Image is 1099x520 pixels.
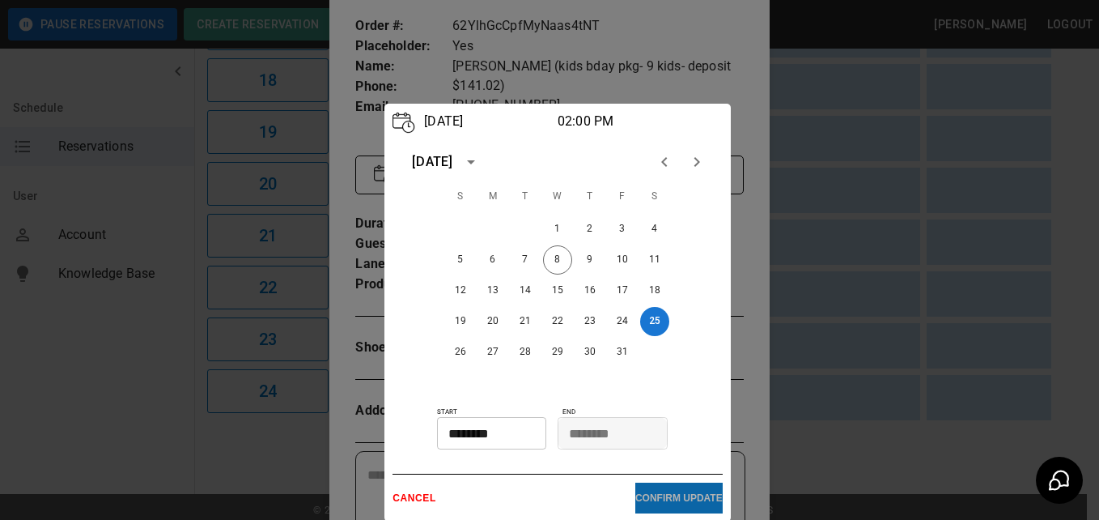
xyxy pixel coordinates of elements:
[392,112,415,134] img: Vector
[575,181,605,213] span: Thursday
[575,338,605,367] button: 30
[457,148,485,176] button: calendar view is open, switch to year view
[543,338,572,367] button: 29
[543,307,572,336] button: 22
[412,152,452,172] div: [DATE]
[575,245,605,275] button: 9
[648,146,681,178] button: Previous month
[681,146,713,178] button: Next month
[511,181,540,213] span: Tuesday
[543,181,572,213] span: Wednesday
[608,276,637,305] button: 17
[640,276,669,305] button: 18
[543,276,572,305] button: 15
[478,276,507,305] button: 13
[640,245,669,275] button: 11
[543,215,572,244] button: 1
[437,417,536,450] input: Choose time, selected time is 2:00 PM
[446,276,475,305] button: 12
[511,338,540,367] button: 28
[562,407,723,417] p: END
[608,181,637,213] span: Friday
[558,112,695,131] p: 02:00 PM
[640,181,669,213] span: Saturday
[511,245,540,275] button: 7
[446,245,475,275] button: 5
[478,245,507,275] button: 6
[558,417,656,450] input: Choose time, selected time is 3:00 PM
[543,245,572,275] button: 8
[575,276,605,305] button: 16
[635,483,723,514] button: CONFIRM UPDATE
[478,181,507,213] span: Monday
[640,307,669,336] button: 25
[478,338,507,367] button: 27
[635,492,723,504] p: CONFIRM UPDATE
[478,307,507,336] button: 20
[392,492,635,504] p: CANCEL
[511,307,540,336] button: 21
[437,407,558,417] p: START
[446,338,475,367] button: 26
[575,307,605,336] button: 23
[446,181,475,213] span: Sunday
[420,112,558,131] p: [DATE]
[640,215,669,244] button: 4
[608,338,637,367] button: 31
[608,215,637,244] button: 3
[446,307,475,336] button: 19
[608,245,637,275] button: 10
[511,276,540,305] button: 14
[608,307,637,336] button: 24
[575,215,605,244] button: 2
